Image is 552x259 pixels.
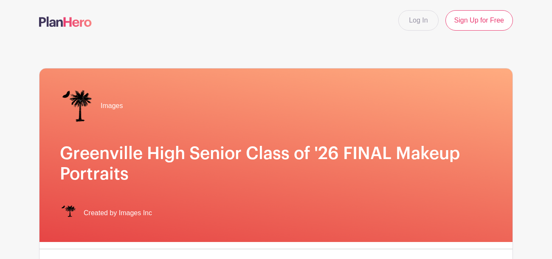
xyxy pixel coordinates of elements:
[445,10,513,31] a: Sign Up for Free
[39,17,92,27] img: logo-507f7623f17ff9eddc593b1ce0a138ce2505c220e1c5a4e2b4648c50719b7d32.svg
[84,208,152,218] span: Created by Images Inc
[101,101,123,111] span: Images
[398,10,438,31] a: Log In
[60,89,94,123] img: IMAGES%20logo%20transparenT%20PNG%20s.png
[60,143,492,184] h1: Greenville High Senior Class of '26 FINAL Makeup Portraits
[60,205,77,222] img: IMAGES%20logo%20transparenT%20PNG%20s.png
